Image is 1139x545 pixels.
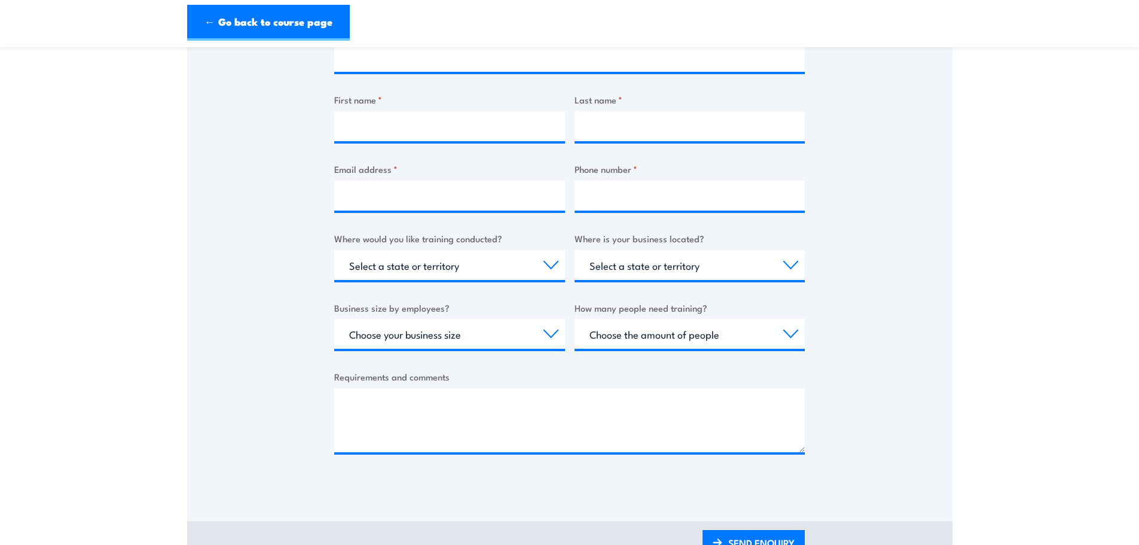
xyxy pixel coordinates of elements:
label: Requirements and comments [334,370,805,383]
label: Last name [575,93,805,106]
label: Business size by employees? [334,301,565,315]
label: First name [334,93,565,106]
label: Email address [334,162,565,176]
label: Phone number [575,162,805,176]
label: Where would you like training conducted? [334,232,565,245]
a: ← Go back to course page [187,5,350,41]
label: How many people need training? [575,301,805,315]
label: Where is your business located? [575,232,805,245]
